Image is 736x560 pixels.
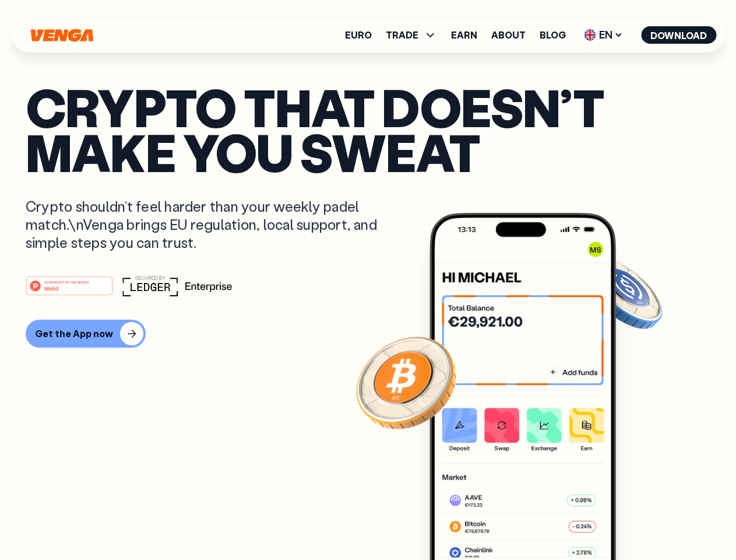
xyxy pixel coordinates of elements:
svg: Home [29,29,94,42]
p: Crypto shouldn’t feel harder than your weekly padel match.\nVenga brings EU regulation, local sup... [26,197,394,252]
tspan: Web3 [44,285,59,291]
a: Earn [451,30,477,40]
a: Blog [540,30,566,40]
img: USDC coin [581,251,665,335]
span: TRADE [386,30,418,40]
img: flag-uk [584,29,596,41]
a: #1 PRODUCT OF THE MONTHWeb3 [26,283,113,298]
img: Bitcoin [354,330,459,435]
a: Euro [345,30,372,40]
span: TRADE [386,28,437,42]
a: Get the App now [26,320,710,348]
button: Get the App now [26,320,146,348]
p: Crypto that doesn’t make you sweat [26,85,710,174]
a: About [491,30,526,40]
span: EN [580,26,627,44]
div: Get the App now [35,328,113,339]
button: Download [641,26,716,44]
tspan: #1 PRODUCT OF THE MONTH [44,280,89,283]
